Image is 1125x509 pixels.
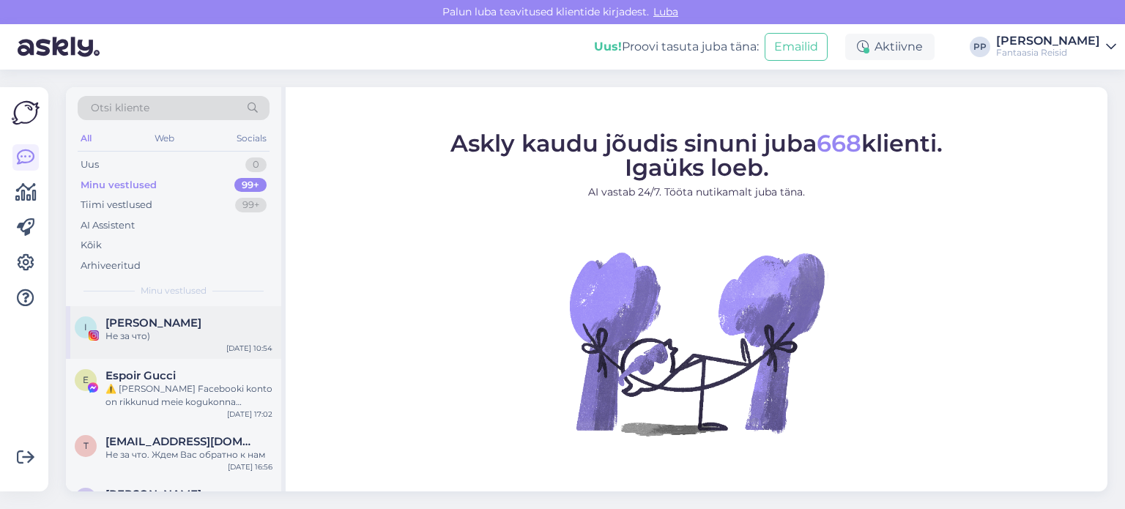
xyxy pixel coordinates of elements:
[235,198,267,212] div: 99+
[105,330,272,343] div: Не за что)
[84,322,87,332] span: I
[245,157,267,172] div: 0
[81,259,141,273] div: Arhiveeritud
[996,35,1100,47] div: [PERSON_NAME]
[105,448,272,461] div: Не за что. Ждем Вас обратно к нам
[996,47,1100,59] div: Fantaasia Reisid
[81,198,152,212] div: Tiimi vestlused
[226,343,272,354] div: [DATE] 10:54
[817,128,861,157] span: 668
[81,218,135,233] div: AI Assistent
[141,284,207,297] span: Minu vestlused
[83,440,89,451] span: t
[996,35,1116,59] a: [PERSON_NAME]Fantaasia Reisid
[81,178,157,193] div: Minu vestlused
[105,316,201,330] span: Irina Popova
[81,238,102,253] div: Kõik
[565,211,828,475] img: No Chat active
[105,369,176,382] span: Espoir Gucci
[594,38,759,56] div: Proovi tasuta juba täna:
[649,5,683,18] span: Luba
[845,34,935,60] div: Aktiivne
[228,461,272,472] div: [DATE] 16:56
[78,129,94,148] div: All
[152,129,177,148] div: Web
[83,374,89,385] span: E
[450,128,943,181] span: Askly kaudu jõudis sinuni juba klienti. Igaüks loeb.
[594,40,622,53] b: Uus!
[105,435,258,448] span: tkruzman@bk.ru
[227,409,272,420] div: [DATE] 17:02
[970,37,990,57] div: PP
[450,184,943,199] p: AI vastab 24/7. Tööta nutikamalt juba täna.
[12,99,40,127] img: Askly Logo
[234,178,267,193] div: 99+
[105,382,272,409] div: ⚠️ [PERSON_NAME] Facebooki konto on rikkunud meie kogukonna standardeid. Meie süsteem on saanud p...
[234,129,270,148] div: Socials
[81,157,99,172] div: Uus
[765,33,828,61] button: Emailid
[91,100,149,116] span: Otsi kliente
[105,488,201,501] span: Мара Маришка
